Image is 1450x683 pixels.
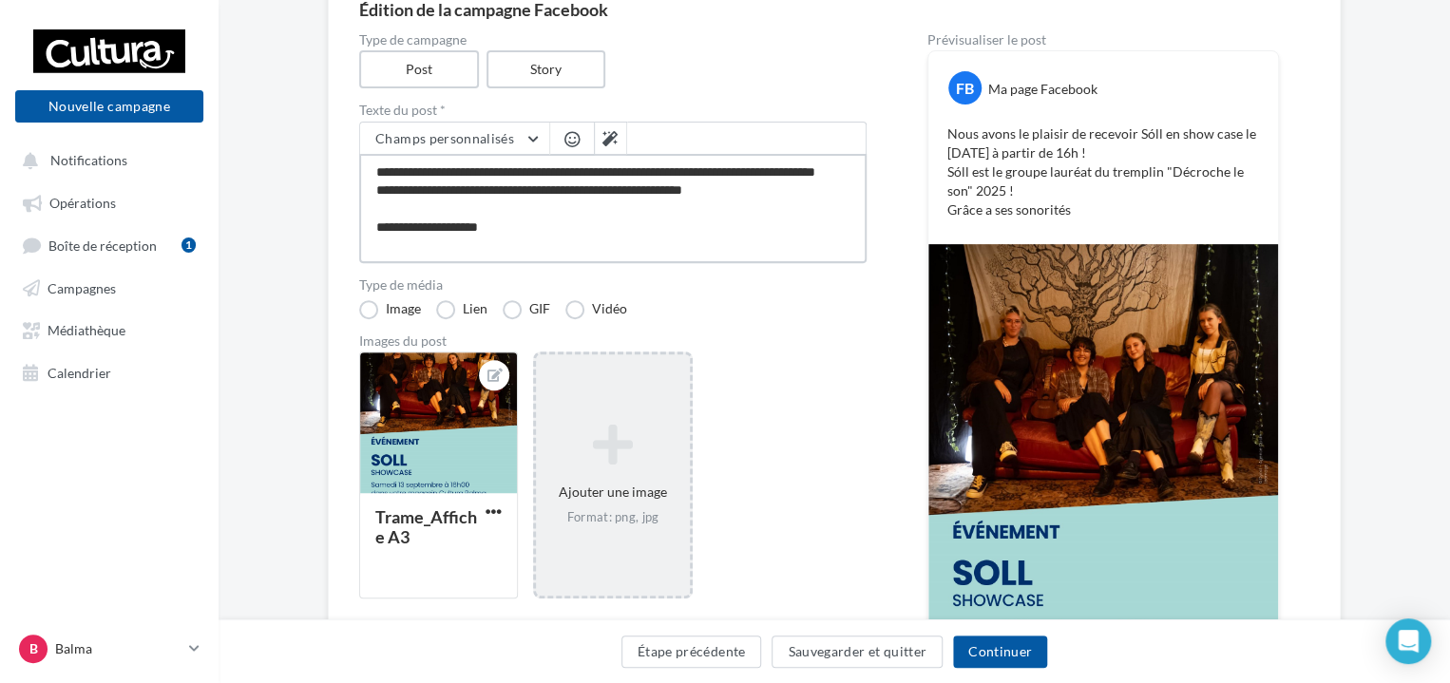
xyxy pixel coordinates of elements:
[375,130,514,146] span: Champs personnalisés
[503,300,550,319] label: GIF
[375,506,477,547] div: Trame_Affiche A3
[772,636,943,668] button: Sauvegarder et quitter
[48,279,116,295] span: Campagnes
[359,50,479,88] label: Post
[11,184,207,218] a: Opérations
[48,364,111,380] span: Calendrier
[436,300,487,319] label: Lien
[953,636,1047,668] button: Continuer
[48,322,125,338] span: Médiathèque
[11,142,200,177] button: Notifications
[48,237,157,253] span: Boîte de réception
[181,237,196,253] div: 1
[359,334,867,348] div: Images du post
[29,639,38,658] span: B
[15,631,203,667] a: B Balma
[359,278,867,292] label: Type de média
[948,71,982,104] div: FB
[11,312,207,346] a: Médiathèque
[15,90,203,123] button: Nouvelle campagne
[927,33,1279,47] div: Prévisualiser le post
[11,227,207,262] a: Boîte de réception1
[49,195,116,211] span: Opérations
[565,300,627,319] label: Vidéo
[360,123,549,155] button: Champs personnalisés
[487,50,606,88] label: Story
[359,33,867,47] label: Type de campagne
[621,636,762,668] button: Étape précédente
[11,354,207,389] a: Calendrier
[1385,618,1431,664] div: Open Intercom Messenger
[988,80,1097,99] div: Ma page Facebook
[359,104,867,117] label: Texte du post *
[55,639,181,658] p: Balma
[11,270,207,304] a: Campagnes
[50,152,127,168] span: Notifications
[359,300,421,319] label: Image
[947,124,1259,219] p: Nous avons le plaisir de recevoir Sóll en show case le [DATE] à partir de 16h ! Sóll est le group...
[359,1,1309,18] div: Édition de la campagne Facebook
